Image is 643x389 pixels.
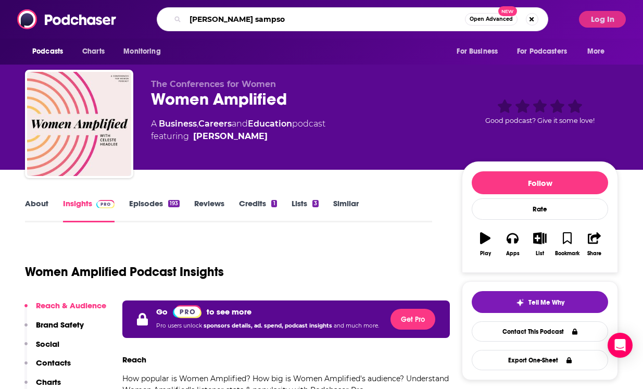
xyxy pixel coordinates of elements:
h3: Reach [122,355,146,365]
a: Reviews [194,198,224,222]
div: Apps [506,250,520,257]
a: Credits1 [239,198,276,222]
a: [PERSON_NAME] [193,130,268,143]
a: About [25,198,48,222]
span: Open Advanced [470,17,513,22]
button: Apps [499,225,526,263]
button: Contacts [24,358,71,377]
div: Play [480,250,491,257]
p: Brand Safety [36,320,84,330]
span: The Conferences for Women [151,79,276,89]
p: to see more [207,307,251,317]
p: Go [156,307,168,317]
button: Bookmark [553,225,581,263]
button: Open AdvancedNew [465,13,518,26]
a: Pro website [173,305,201,318]
input: Search podcasts, credits, & more... [185,11,465,28]
div: 193 [168,200,180,207]
span: For Podcasters [517,44,567,59]
img: Podchaser Pro [173,305,201,318]
button: open menu [510,42,582,61]
img: Women Amplified [27,72,131,176]
a: Contact This Podcast [472,321,608,342]
button: Follow [472,171,608,194]
span: Good podcast? Give it some love! [485,117,595,124]
button: Social [24,339,59,358]
p: Social [36,339,59,349]
button: open menu [580,42,618,61]
span: More [587,44,605,59]
button: open menu [116,42,174,61]
a: InsightsPodchaser Pro [63,198,115,222]
button: Reach & Audience [24,300,106,320]
button: Play [472,225,499,263]
a: Charts [75,42,111,61]
span: Podcasts [32,44,63,59]
a: Lists3 [292,198,319,222]
div: Rate [472,198,608,220]
span: New [498,6,517,16]
button: open menu [449,42,511,61]
span: For Business [457,44,498,59]
p: Charts [36,377,61,387]
p: Reach & Audience [36,300,106,310]
span: sponsors details, ad. spend, podcast insights [204,322,334,329]
a: Episodes193 [129,198,180,222]
div: Bookmark [555,250,579,257]
span: Monitoring [123,44,160,59]
p: Pro users unlock and much more. [156,318,379,334]
button: Share [581,225,608,263]
button: open menu [25,42,77,61]
div: Good podcast? Give it some love! [462,79,618,144]
span: Tell Me Why [528,298,564,307]
div: List [536,250,544,257]
p: Contacts [36,358,71,368]
div: Search podcasts, credits, & more... [157,7,548,31]
img: Podchaser Pro [96,200,115,208]
span: and [232,119,248,129]
div: A podcast [151,118,325,143]
button: Log In [579,11,626,28]
div: Open Intercom Messenger [608,333,633,358]
a: Careers [198,119,232,129]
button: Export One-Sheet [472,350,608,370]
button: tell me why sparkleTell Me Why [472,291,608,313]
div: 3 [312,200,319,207]
button: Get Pro [390,309,435,330]
h1: Women Amplified Podcast Insights [25,264,224,280]
img: Podchaser - Follow, Share and Rate Podcasts [17,9,117,29]
span: Charts [82,44,105,59]
a: Education [248,119,292,129]
a: Similar [333,198,359,222]
span: featuring [151,130,325,143]
div: Share [587,250,601,257]
button: List [526,225,553,263]
img: tell me why sparkle [516,298,524,307]
a: Business [159,119,197,129]
span: , [197,119,198,129]
div: 1 [271,200,276,207]
button: Brand Safety [24,320,84,339]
